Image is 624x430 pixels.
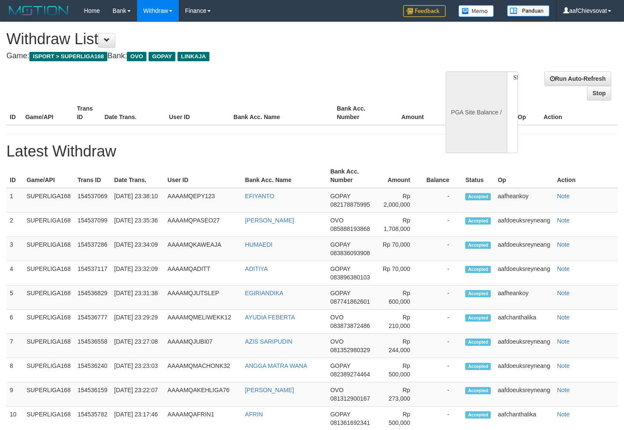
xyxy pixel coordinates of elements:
span: 082389274464 [330,371,370,378]
td: 154537099 [74,213,111,237]
span: OVO [330,338,343,345]
td: 154536558 [74,334,111,358]
a: [PERSON_NAME] [245,387,294,393]
td: [DATE] 23:27:08 [111,334,164,358]
div: PGA Site Balance / [446,71,507,153]
td: Rp 500,000 [377,358,423,382]
span: GOPAY [330,290,350,296]
span: Accepted [465,193,491,200]
td: AAAAMQKAWEAJA [164,237,242,261]
td: Rp 273,000 [377,382,423,407]
td: aafdoeuksreyneang [494,213,553,237]
td: AAAAMQPASEO27 [164,213,242,237]
td: Rp 70,000 [377,261,423,285]
td: 154537286 [74,237,111,261]
td: AAAAMQJUBI07 [164,334,242,358]
td: SUPERLIGA168 [23,334,74,358]
span: 083896380103 [330,274,370,281]
span: GOPAY [330,265,350,272]
td: Rp 210,000 [377,310,423,334]
td: - [423,188,462,213]
a: Note [557,241,570,248]
td: 4 [6,261,23,285]
span: Accepted [465,411,491,419]
td: [DATE] 23:22:07 [111,382,164,407]
td: aafdoeuksreyneang [494,382,553,407]
td: - [423,334,462,358]
td: SUPERLIGA168 [23,237,74,261]
th: Op [514,101,540,125]
th: Action [554,164,618,188]
th: Game/API [22,101,73,125]
td: aafdoeuksreyneang [494,237,553,261]
td: AAAAMQAKEHLIGA76 [164,382,242,407]
td: AAAAMQMELIWEKK12 [164,310,242,334]
td: 8 [6,358,23,382]
span: 081361692341 [330,419,370,426]
span: Accepted [465,242,491,249]
a: Note [557,362,570,369]
td: - [423,261,462,285]
td: - [423,237,462,261]
td: - [423,310,462,334]
td: SUPERLIGA168 [23,261,74,285]
th: Game/API [23,164,74,188]
td: 6 [6,310,23,334]
td: Rp 2,000,000 [377,188,423,213]
td: 7 [6,334,23,358]
td: 9 [6,382,23,407]
td: 154536777 [74,310,111,334]
td: Rp 600,000 [377,285,423,310]
td: [DATE] 23:35:36 [111,213,164,237]
span: ISPORT > SUPERLIGA168 [29,52,107,61]
a: Note [557,314,570,321]
a: Note [557,265,570,272]
span: 083873872486 [330,322,370,329]
th: Action [540,101,618,125]
td: [DATE] 23:32:09 [111,261,164,285]
td: [DATE] 23:29:29 [111,310,164,334]
a: HUMAEDI [245,241,273,248]
td: aafchanthalika [494,310,553,334]
td: AAAAMQEPY123 [164,188,242,213]
td: AAAAMQJUTSLEP [164,285,242,310]
span: LINKAJA [177,52,209,61]
a: Note [557,411,570,418]
th: Balance [423,164,462,188]
span: OVO [330,387,343,393]
td: 154536829 [74,285,111,310]
th: Bank Acc. Number [333,101,385,125]
a: Note [557,193,570,199]
span: 083836093908 [330,250,370,256]
td: SUPERLIGA168 [23,310,74,334]
th: Trans ID [74,164,111,188]
td: - [423,382,462,407]
span: Accepted [465,266,491,273]
span: OVO [330,314,343,321]
span: Accepted [465,363,491,370]
span: Accepted [465,339,491,346]
td: SUPERLIGA168 [23,358,74,382]
span: GOPAY [330,193,350,199]
span: Accepted [465,290,491,297]
td: - [423,285,462,310]
a: EFIYANTO [245,193,275,199]
span: 081312900167 [330,395,370,402]
a: [PERSON_NAME] [245,217,294,224]
td: Rp 244,000 [377,334,423,358]
th: Date Trans. [111,164,164,188]
a: ADITIYA [245,265,268,272]
td: 154537069 [74,188,111,213]
span: 082178875995 [330,201,370,208]
th: Amount [385,101,437,125]
td: aafheankoy [494,188,553,213]
td: aafdoeuksreyneang [494,261,553,285]
th: Trans ID [74,101,101,125]
a: Run Auto-Refresh [544,71,611,86]
span: 087741862601 [330,298,370,305]
th: User ID [164,164,242,188]
td: 5 [6,285,23,310]
th: Op [494,164,553,188]
td: aafdoeuksreyneang [494,334,553,358]
span: GOPAY [330,411,350,418]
